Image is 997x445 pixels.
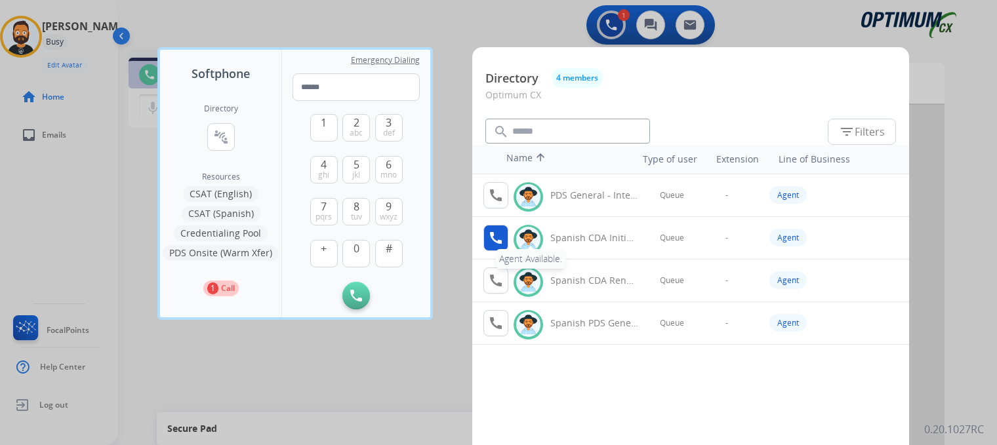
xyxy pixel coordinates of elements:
img: avatar [519,272,538,292]
span: 2 [354,115,359,130]
span: Emergency Dialing [351,55,420,66]
div: Agent [769,229,807,246]
mat-icon: call [488,187,504,203]
button: 4ghi [310,156,338,184]
span: # [386,241,392,256]
mat-icon: search [493,124,509,140]
span: + [321,241,327,256]
h2: Directory [204,104,238,114]
mat-icon: call [488,230,504,246]
span: Queue [660,275,684,286]
button: Filters [828,119,896,145]
span: 1 [321,115,327,130]
button: 8tuv [342,198,370,225]
span: Softphone [192,64,250,83]
th: Name [500,145,618,174]
span: def [383,128,395,138]
p: 1 [207,282,218,294]
button: 9wxyz [375,198,403,225]
th: Line of Business [772,146,903,172]
th: Extension [710,146,765,172]
p: Directory [485,69,539,87]
button: 7pqrs [310,198,338,225]
button: 4 members [552,68,603,88]
button: Agent Available. [483,225,508,251]
div: PDS General - Internal [550,189,638,202]
mat-icon: call [488,315,504,331]
span: wxyz [380,212,397,222]
button: CSAT (English) [183,186,258,202]
div: Spanish CDA Renewal General - Internal [550,274,638,287]
button: 2abc [342,114,370,142]
span: jkl [352,170,360,180]
th: Type of user [624,146,704,172]
button: 6mno [375,156,403,184]
div: Spanish CDA Initial General - Internal [550,231,638,244]
span: - [725,233,728,243]
span: Queue [660,318,684,328]
div: Agent [769,186,807,204]
mat-icon: call [488,273,504,288]
span: 9 [386,199,392,214]
mat-icon: connect_without_contact [213,129,229,145]
span: 0 [354,241,359,256]
span: 7 [321,199,327,214]
img: avatar [519,187,538,207]
mat-icon: filter_list [839,124,855,140]
div: Agent Available. [496,249,565,269]
span: - [725,318,728,328]
mat-icon: arrow_upward [533,151,548,167]
span: - [725,275,728,286]
button: # [375,240,403,267]
span: Queue [660,190,684,201]
button: 3def [375,114,403,142]
span: 8 [354,199,359,214]
img: call-button [350,290,362,301]
p: Call [221,282,235,294]
button: 1 [310,114,338,142]
span: 6 [386,157,392,172]
span: mno [380,170,397,180]
span: pqrs [315,212,332,222]
span: 3 [386,115,392,130]
img: avatar [519,315,538,335]
span: Filters [839,124,885,140]
button: PDS Onsite (Warm Xfer) [163,245,279,261]
img: avatar [519,229,538,250]
p: 0.20.1027RC [924,421,984,437]
button: 5jkl [342,156,370,184]
span: Resources [202,172,240,182]
button: CSAT (Spanish) [182,206,260,222]
span: tuv [351,212,362,222]
button: + [310,240,338,267]
span: 5 [354,157,359,172]
p: Optimum CX [485,88,896,112]
span: 4 [321,157,327,172]
button: 0 [342,240,370,267]
span: Queue [660,233,684,243]
div: Agent [769,314,807,332]
div: Agent [769,271,807,289]
button: Credentialing Pool [174,225,268,241]
div: Spanish PDS General - Internal [550,317,638,330]
span: - [725,190,728,201]
span: ghi [318,170,329,180]
span: abc [350,128,363,138]
button: 1Call [203,281,239,296]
